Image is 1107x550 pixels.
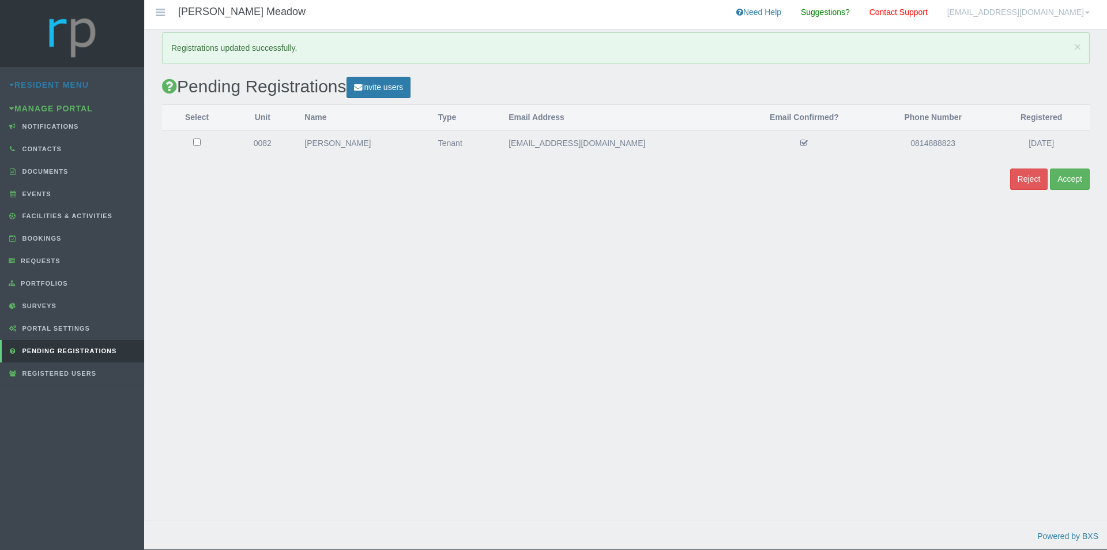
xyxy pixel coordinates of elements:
div: Registrations updated successfully. [162,32,1090,64]
span: Events [20,190,51,197]
span: Facilities & Activities [20,212,112,219]
span: Portfolios [18,280,68,287]
th: Email Confirmed? [736,105,873,130]
td: [EMAIL_ADDRESS][DOMAIN_NAME] [497,130,736,156]
button: Reject [1010,169,1048,190]
a: Invite users [347,77,411,98]
th: Select [162,105,232,130]
span: Requests [18,257,61,264]
div: [PERSON_NAME] [304,137,415,150]
td: [DATE] [993,130,1090,156]
td: 0814888823 [873,130,993,156]
span: Portal Settings [20,325,90,332]
h2: Pending Registrations [162,77,1090,98]
th: Registered [993,105,1090,130]
button: Accept [1050,169,1090,190]
span: Documents [20,168,69,175]
span: Contacts [20,145,62,152]
th: Phone Number [873,105,993,130]
a: Manage Portal [9,104,93,113]
td: 0082 [232,130,293,156]
span: Notifications [20,123,79,130]
span: × [1074,40,1081,53]
th: Type [427,105,497,130]
h4: [PERSON_NAME] Meadow [178,6,306,18]
button: Close [1074,40,1081,53]
th: Unit [232,105,293,130]
td: Tenant [427,130,497,156]
span: Surveys [20,302,57,309]
span: Registered Users [20,370,96,377]
th: Email Address [497,105,736,130]
th: Name [293,105,426,130]
a: Powered by BXS [1037,532,1098,541]
span: Bookings [20,235,62,242]
a: Resident Menu [9,80,89,89]
span: Pending Registrations [20,347,117,354]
